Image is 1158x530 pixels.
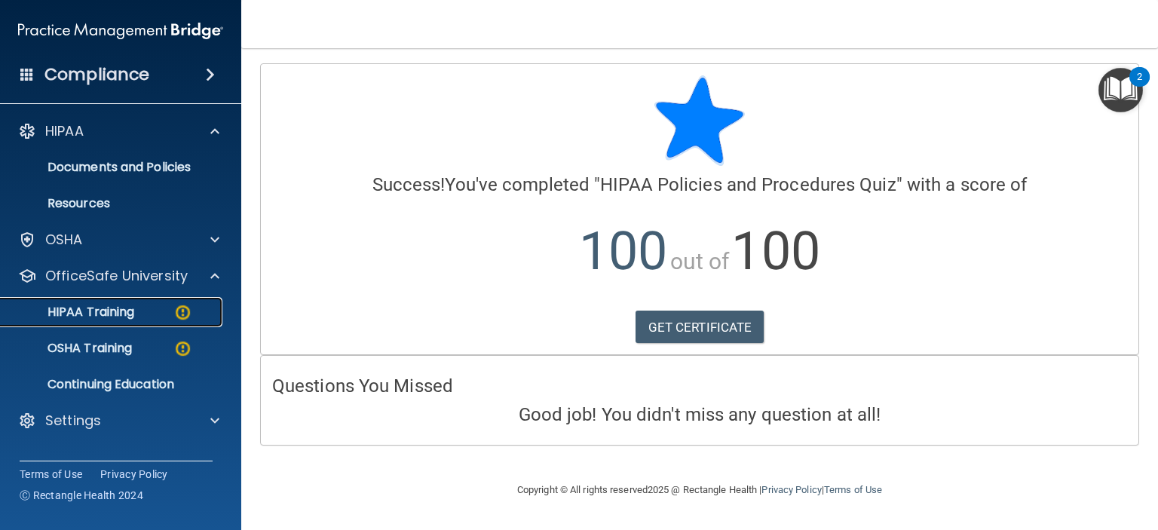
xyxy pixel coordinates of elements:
a: Privacy Policy [100,467,168,482]
span: 100 [579,220,667,282]
img: blue-star-rounded.9d042014.png [654,75,745,166]
h4: Questions You Missed [272,376,1127,396]
p: Settings [45,412,101,430]
a: Terms of Use [824,484,882,495]
p: Continuing Education [10,377,216,392]
h4: Compliance [44,64,149,85]
p: Resources [10,196,216,211]
span: out of [670,248,730,274]
span: HIPAA Policies and Procedures Quiz [600,174,896,195]
h4: You've completed " " with a score of [272,175,1127,195]
p: Documents and Policies [10,160,216,175]
p: HIPAA Training [10,305,134,320]
a: OSHA [18,231,219,249]
p: HIPAA [45,122,84,140]
p: OSHA Training [10,341,132,356]
a: Terms of Use [20,467,82,482]
a: Settings [18,412,219,430]
a: GET CERTIFICATE [636,311,764,344]
span: Success! [372,174,446,195]
img: PMB logo [18,16,223,46]
p: OfficeSafe University [45,267,188,285]
h4: Good job! You didn't miss any question at all! [272,405,1127,424]
p: OSHA [45,231,83,249]
a: HIPAA [18,122,219,140]
span: 100 [731,220,819,282]
a: OfficeSafe University [18,267,219,285]
a: Privacy Policy [761,484,821,495]
span: Ⓒ Rectangle Health 2024 [20,488,143,503]
div: 2 [1137,77,1142,97]
div: Copyright © All rights reserved 2025 @ Rectangle Health | | [424,466,975,514]
img: warning-circle.0cc9ac19.png [173,339,192,358]
button: Open Resource Center, 2 new notifications [1098,68,1143,112]
img: warning-circle.0cc9ac19.png [173,303,192,322]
